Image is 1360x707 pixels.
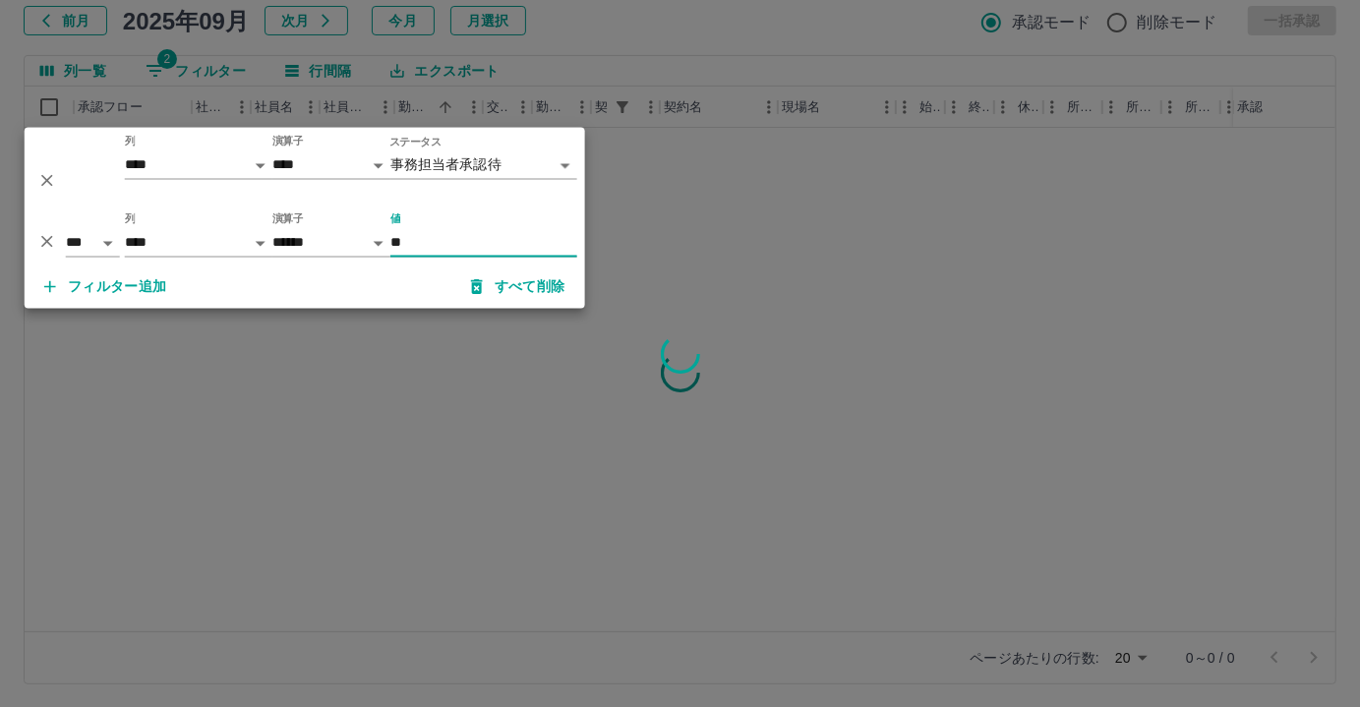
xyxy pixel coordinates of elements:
button: 削除 [32,166,62,196]
select: 論理演算子 [66,229,120,258]
label: 演算子 [272,211,304,226]
label: 列 [125,134,136,148]
button: すべて削除 [455,269,581,305]
label: ステータス [389,135,442,149]
button: フィルター追加 [29,269,183,305]
label: 値 [390,211,401,226]
label: 演算子 [272,134,304,148]
div: 事務担当者承認待 [390,151,577,180]
label: 列 [125,211,136,226]
button: 削除 [32,226,62,256]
